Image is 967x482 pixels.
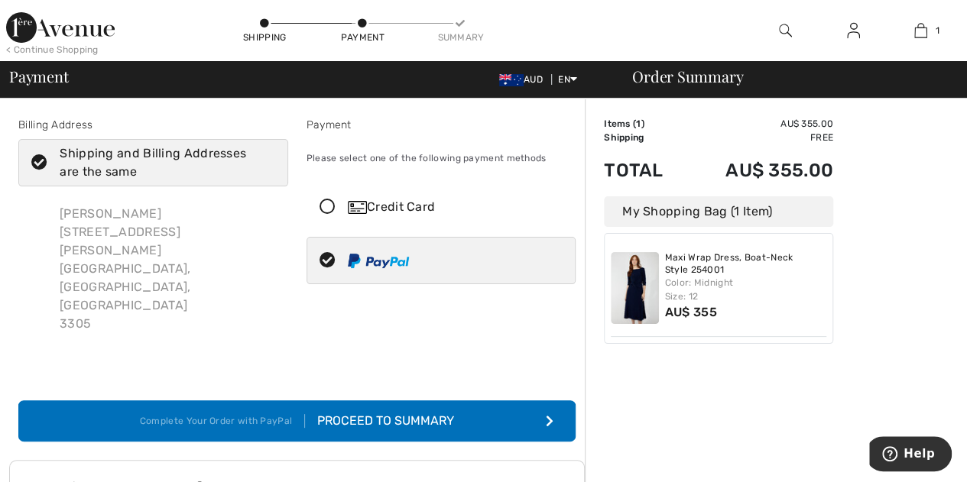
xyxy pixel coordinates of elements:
div: Billing Address [18,117,288,133]
div: < Continue Shopping [6,43,99,57]
a: Maxi Wrap Dress, Boat-Neck Style 254001 [665,252,827,276]
span: 1 [636,118,641,129]
div: Payment [307,117,576,133]
img: My Bag [914,21,927,40]
div: [PERSON_NAME] [STREET_ADDRESS][PERSON_NAME] [GEOGRAPHIC_DATA], [GEOGRAPHIC_DATA], [GEOGRAPHIC_DAT... [47,192,288,345]
div: Complete Your Order with PayPal [140,414,305,428]
img: My Info [847,21,860,40]
div: My Shopping Bag (1 Item) [604,196,833,227]
div: Color: Midnight Size: 12 [665,276,827,303]
span: AU$ 355 [665,305,717,319]
div: Proceed to Summary [305,412,454,430]
img: Credit Card [348,201,367,214]
td: Free [685,131,833,144]
img: Australian Dollar [499,74,524,86]
a: 1 [887,21,954,40]
td: Total [604,144,685,196]
td: Shipping [604,131,685,144]
div: Payment [339,31,385,44]
img: 1ère Avenue [6,12,115,43]
span: EN [558,74,577,85]
div: Credit Card [348,198,565,216]
a: Sign In [835,21,872,40]
td: AU$ 355.00 [685,117,833,131]
td: AU$ 355.00 [685,144,833,196]
div: Summary [437,31,483,44]
img: Maxi Wrap Dress, Boat-Neck Style 254001 [611,252,659,324]
img: PayPal [348,254,409,268]
span: AUD [499,74,549,85]
div: Shipping and Billing Addresses are the same [60,144,264,181]
td: Items ( ) [604,117,685,131]
iframe: Opens a widget where you can find more information [869,436,952,474]
span: Payment [9,69,68,84]
img: search the website [779,21,792,40]
div: Shipping [242,31,287,44]
div: Please select one of the following payment methods [307,139,576,177]
div: Order Summary [614,69,958,84]
button: Complete Your Order with PayPal Proceed to Summary [18,400,576,442]
span: 1 [935,24,939,37]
